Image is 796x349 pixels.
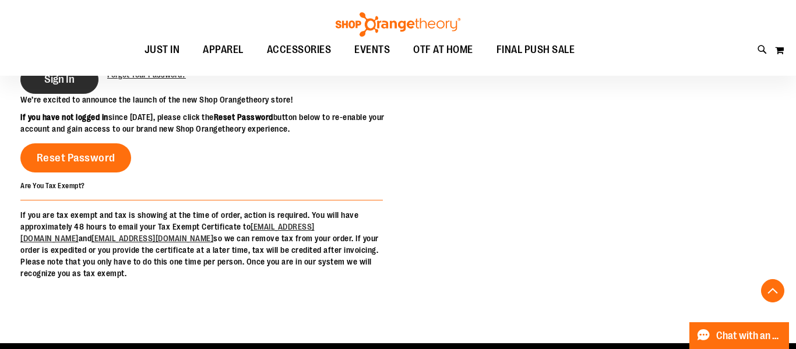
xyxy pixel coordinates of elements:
strong: If you have not logged in [20,112,108,122]
a: APPAREL [191,37,255,64]
button: Sign In [20,65,98,94]
a: ACCESSORIES [255,37,343,64]
span: FINAL PUSH SALE [496,37,575,63]
p: If you are tax exempt and tax is showing at the time of order, action is required. You will have ... [20,209,383,279]
img: Shop Orangetheory [334,12,462,37]
span: EVENTS [354,37,390,63]
strong: Reset Password [214,112,273,122]
a: FINAL PUSH SALE [485,37,587,64]
a: OTF AT HOME [401,37,485,64]
span: APPAREL [203,37,244,63]
span: ACCESSORIES [267,37,332,63]
a: [EMAIL_ADDRESS][DOMAIN_NAME] [91,234,213,243]
a: Reset Password [20,143,131,172]
button: Chat with an Expert [689,322,790,349]
span: JUST IN [145,37,180,63]
p: We’re excited to announce the launch of the new Shop Orangetheory store! [20,94,398,105]
strong: Are You Tax Exempt? [20,182,85,190]
p: since [DATE], please click the button below to re-enable your account and gain access to our bran... [20,111,398,135]
a: JUST IN [133,37,192,64]
a: EVENTS [343,37,401,64]
span: OTF AT HOME [413,37,473,63]
span: Chat with an Expert [716,330,782,341]
span: Forgot Your Password? [107,70,186,79]
span: Reset Password [37,151,115,164]
button: Back To Top [761,279,784,302]
span: Sign In [44,73,75,86]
